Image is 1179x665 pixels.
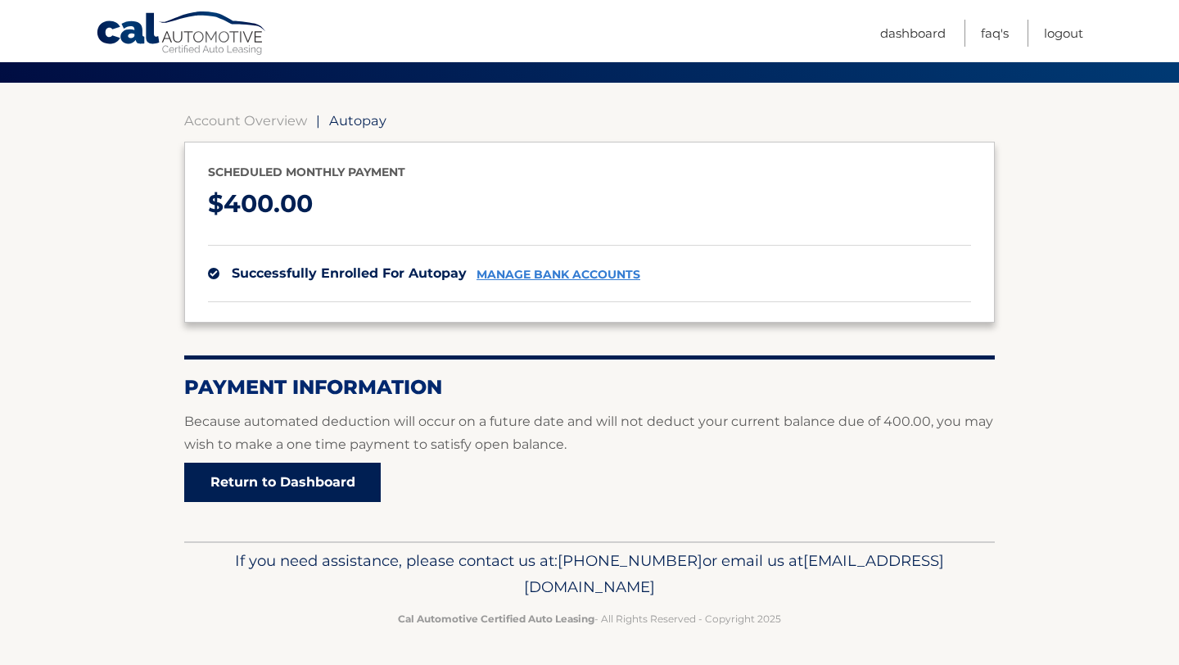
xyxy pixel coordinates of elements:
[232,265,467,281] span: successfully enrolled for autopay
[224,188,313,219] span: 400.00
[96,11,268,58] a: Cal Automotive
[329,112,386,129] span: Autopay
[981,20,1009,47] a: FAQ's
[1044,20,1083,47] a: Logout
[195,610,984,627] p: - All Rights Reserved - Copyright 2025
[398,613,594,625] strong: Cal Automotive Certified Auto Leasing
[208,183,971,226] p: $
[184,375,995,400] h2: Payment Information
[184,463,381,502] a: Return to Dashboard
[195,548,984,600] p: If you need assistance, please contact us at: or email us at
[208,268,219,279] img: check.svg
[316,112,320,129] span: |
[477,268,640,282] a: manage bank accounts
[558,551,702,570] span: [PHONE_NUMBER]
[208,162,971,183] p: Scheduled monthly payment
[184,112,307,129] a: Account Overview
[184,410,995,456] p: Because automated deduction will occur on a future date and will not deduct your current balance ...
[880,20,946,47] a: Dashboard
